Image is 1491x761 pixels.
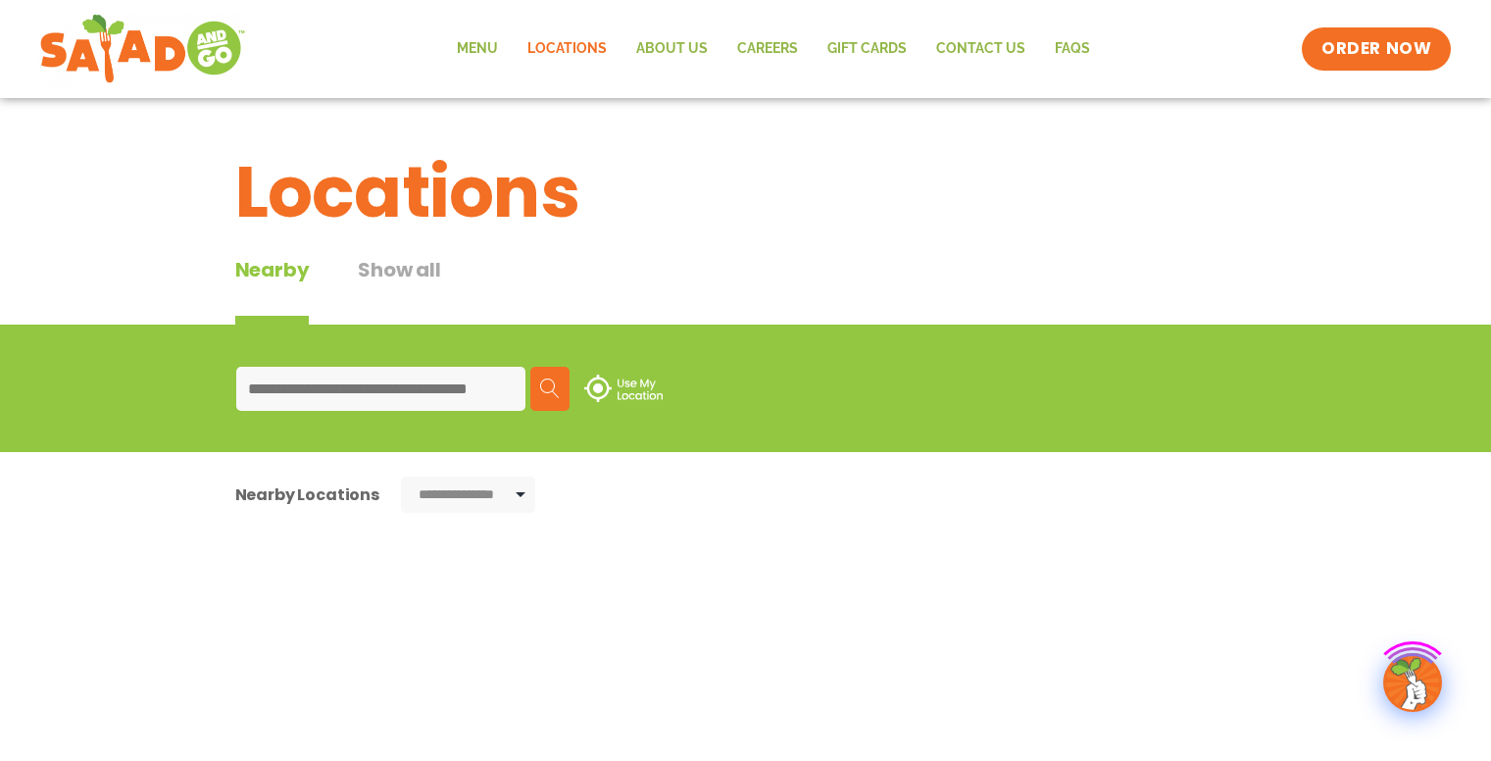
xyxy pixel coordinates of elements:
[235,139,1257,245] h1: Locations
[235,255,490,325] div: Tabbed content
[813,26,921,72] a: GIFT CARDS
[1321,37,1431,61] span: ORDER NOW
[540,379,560,398] img: search.svg
[235,255,310,325] div: Nearby
[584,375,663,402] img: use-location.svg
[442,26,513,72] a: Menu
[235,482,379,507] div: Nearby Locations
[621,26,722,72] a: About Us
[1302,27,1451,71] a: ORDER NOW
[358,255,440,325] button: Show all
[1040,26,1105,72] a: FAQs
[39,10,246,88] img: new-SAG-logo-768×292
[722,26,813,72] a: Careers
[513,26,621,72] a: Locations
[442,26,1105,72] nav: Menu
[921,26,1040,72] a: Contact Us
